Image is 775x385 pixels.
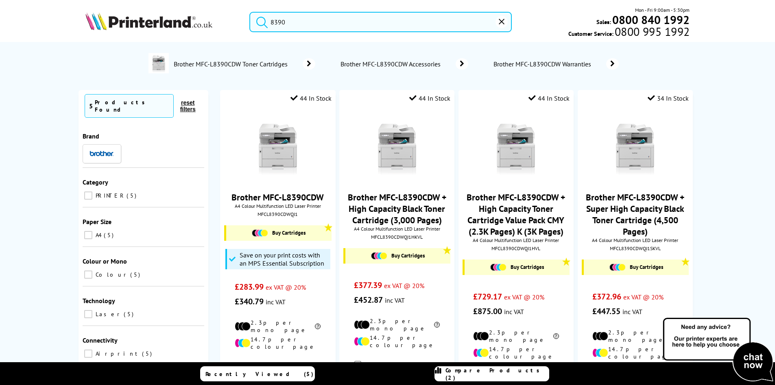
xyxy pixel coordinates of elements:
[226,211,329,217] div: MFCL8390CDWQJ1
[391,252,425,259] span: Buy Cartridges
[247,117,308,178] img: brother-MFC-L8390CDW-front-small.jpg
[367,117,428,178] img: brother-MFC-L8390CDW-front-small.jpg
[84,191,92,200] input: PRINTER 5
[200,366,315,381] a: Recently Viewed (5)
[235,336,321,350] li: 14.7p per colour page
[584,245,687,251] div: MFCL8390CDWQJ1SKVL
[473,329,559,343] li: 2.3p per mono page
[89,102,93,110] span: 5
[609,264,626,271] img: Cartridges
[493,58,619,70] a: Brother MFC-L8390CDW Warranties
[473,291,502,302] span: £729.17
[586,191,684,237] a: Brother MFC-L8390CDW + Super High Capacity Black Toner Cartridge (4,500 Pages)
[371,252,387,260] img: Cartridges
[385,296,405,304] span: inc VAT
[173,53,315,75] a: Brother MFC-L8390CDW Toner Cartridges
[568,28,690,37] span: Customer Service:
[648,94,689,102] div: 34 In Stock
[266,298,286,306] span: inc VAT
[94,192,126,199] span: PRINTER
[354,280,382,290] span: £377.39
[434,366,549,381] a: Compare Products (2)
[290,94,332,102] div: 44 In Stock
[240,251,328,267] span: Save on your print costs with an MPS Essential Subscription
[224,356,331,379] div: modal_delivery
[272,229,306,236] span: Buy Cartridges
[582,237,689,243] span: A4 Colour Multifunction LED Laser Printer
[235,282,264,292] span: £283.99
[148,53,169,73] img: MFC-L8390CDW-deptimage.jpg
[490,264,506,271] img: Cartridges
[94,350,141,357] span: Airprint
[83,178,108,186] span: Category
[611,16,690,24] a: 0800 840 1992
[354,317,440,332] li: 2.3p per mono page
[235,296,264,307] span: £340.79
[174,99,202,113] button: reset filters
[613,28,690,35] span: 0800 995 1992
[84,231,92,239] input: A4 5
[528,94,570,102] div: 44 In Stock
[592,329,678,343] li: 2.3p per mono page
[83,257,127,265] span: Colour or Mono
[94,231,103,239] span: A4
[354,295,383,305] span: £452.87
[235,319,321,334] li: 2.3p per mono page
[596,18,611,26] span: Sales:
[463,237,570,243] span: A4 Colour Multifunction LED Laser Printer
[94,271,129,278] span: Colour
[84,310,92,318] input: Laser 5
[605,117,666,178] img: brother-MFC-L8390CDW-front-small.jpg
[345,234,448,240] div: MFCL8390CDWQJ1HKVL
[588,264,685,271] a: Buy Cartridges
[340,60,444,68] span: Brother MFC-L8390CDW Accessories
[83,336,118,344] span: Connectivity
[493,60,594,68] span: Brother MFC-L8390CDW Warranties
[348,191,446,226] a: Brother MFC-L8390CDW + High Capacity Black Toner Cartridge (3,000 Pages)
[630,264,663,271] span: Buy Cartridges
[340,58,468,70] a: Brother MFC-L8390CDW Accessories
[142,350,154,357] span: 5
[205,370,314,378] span: Recently Viewed (5)
[83,132,99,140] span: Brand
[511,264,544,271] span: Buy Cartridges
[661,317,775,383] img: Open Live Chat window
[83,218,111,226] span: Paper Size
[612,12,690,27] b: 0800 840 1992
[592,291,621,302] span: £372.96
[90,151,114,156] img: Brother
[445,367,549,381] span: Compare Products (2)
[473,306,502,317] span: £875.00
[85,12,240,32] a: Printerland Logo
[384,282,424,290] span: ex VAT @ 20%
[83,297,115,305] span: Technology
[354,334,440,349] li: 14.7p per colour page
[224,203,331,209] span: A4 Colour Multifunction LED Laser Printer
[230,229,327,237] a: Buy Cartridges
[95,99,169,113] div: Products Found
[173,60,290,68] span: Brother MFC-L8390CDW Toner Cartridges
[84,271,92,279] input: Colour 5
[231,191,324,203] a: Brother MFC-L8390CDW
[465,245,568,251] div: MFCL8390CDWQJ1HVL
[467,191,565,237] a: Brother MFC-L8390CDW + High Capacity Toner Cartridge Value Pack CMY (2.3K Pages) K (3K Pages)
[85,12,212,30] img: Printerland Logo
[623,293,664,301] span: ex VAT @ 20%
[84,350,92,358] input: Airprint 5
[94,310,123,318] span: Laser
[504,293,544,301] span: ex VAT @ 20%
[249,12,512,32] input: Search product or
[349,252,446,260] a: Buy Cartridges
[635,6,690,14] span: Mon - Fri 9:00am - 5:30pm
[469,264,565,271] a: Buy Cartridges
[343,355,450,378] div: modal_delivery
[266,283,306,291] span: ex VAT @ 20%
[367,361,441,371] span: Free Next Day Delivery*
[124,310,135,318] span: 5
[409,94,450,102] div: 44 In Stock
[130,271,142,278] span: 5
[592,306,620,317] span: £447.55
[252,229,268,237] img: Cartridges
[592,345,678,360] li: 14.7p per colour page
[622,308,642,316] span: inc VAT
